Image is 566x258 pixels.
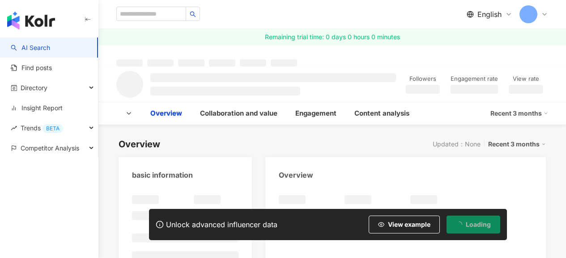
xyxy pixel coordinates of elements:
div: BETA [43,124,63,133]
div: Followers [406,75,440,83]
span: Trends [21,118,63,138]
div: Unlock advanced influencer data [166,220,277,229]
div: Collaboration and value [200,108,277,119]
button: Loading [447,216,500,233]
span: loading [455,221,463,228]
div: Overview [279,170,313,180]
div: Recent 3 months [490,106,548,121]
div: Overview [119,138,160,150]
span: Competitor Analysis [21,138,79,158]
a: Insight Report [11,104,63,112]
div: basic information [132,170,193,180]
div: Content analysis [354,108,409,119]
div: Updated：None [433,141,481,148]
div: Engagement rate [451,75,498,83]
span: search [190,11,196,17]
button: View example [369,216,440,233]
a: searchAI Search [11,43,50,52]
span: View example [388,221,430,228]
span: Loading [466,221,491,228]
a: Remaining trial time: 0 days 0 hours 0 minutes [98,29,566,45]
img: logo [7,12,55,29]
div: Overview [150,108,182,119]
div: Engagement [295,108,336,119]
a: Find posts [11,63,52,72]
span: English [477,9,502,19]
div: View rate [509,75,543,83]
span: Directory [21,78,47,98]
div: Recent 3 months [488,138,546,150]
span: rise [11,125,17,131]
